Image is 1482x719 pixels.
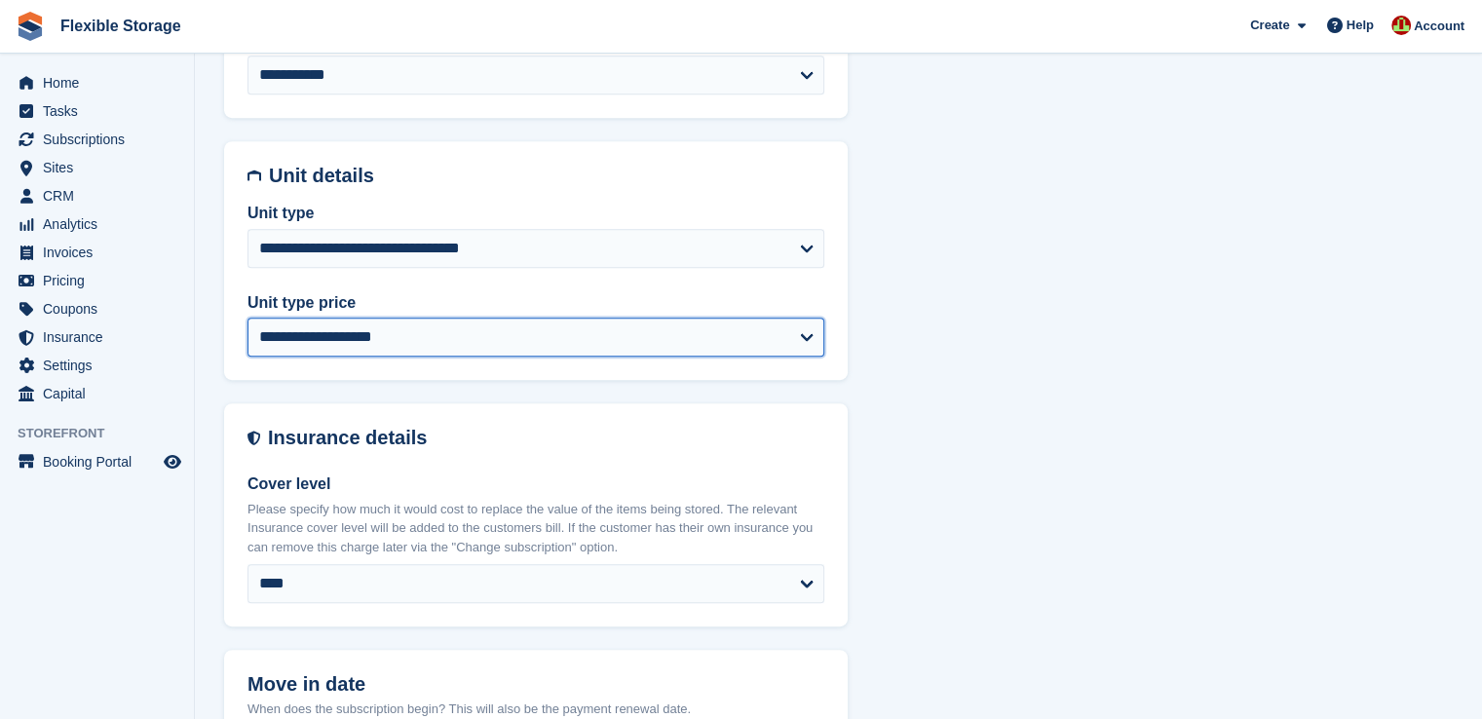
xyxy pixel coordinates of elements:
[10,210,184,238] a: menu
[18,424,194,443] span: Storefront
[43,126,160,153] span: Subscriptions
[10,448,184,475] a: menu
[10,69,184,96] a: menu
[43,448,160,475] span: Booking Portal
[247,700,824,719] p: When does the subscription begin? This will also be the payment renewal date.
[43,380,160,407] span: Capital
[43,239,160,266] span: Invoices
[161,450,184,473] a: Preview store
[247,473,824,496] label: Cover level
[1347,16,1374,35] span: Help
[10,267,184,294] a: menu
[16,12,45,41] img: stora-icon-8386f47178a22dfd0bd8f6a31ec36ba5ce8667c1dd55bd0f319d3a0aa187defe.svg
[43,295,160,322] span: Coupons
[1414,17,1464,36] span: Account
[43,210,160,238] span: Analytics
[43,154,160,181] span: Sites
[247,291,824,315] label: Unit type price
[247,427,260,449] img: insurance-details-icon-731ffda60807649b61249b889ba3c5e2b5c27d34e2e1fb37a309f0fde93ff34a.svg
[43,97,160,125] span: Tasks
[43,267,160,294] span: Pricing
[10,323,184,351] a: menu
[247,165,261,187] img: unit-details-icon-595b0c5c156355b767ba7b61e002efae458ec76ed5ec05730b8e856ff9ea34a9.svg
[268,427,824,449] h2: Insurance details
[10,182,184,209] a: menu
[43,69,160,96] span: Home
[43,323,160,351] span: Insurance
[10,295,184,322] a: menu
[10,380,184,407] a: menu
[1250,16,1289,35] span: Create
[247,500,824,557] p: Please specify how much it would cost to replace the value of the items being stored. The relevan...
[43,182,160,209] span: CRM
[43,352,160,379] span: Settings
[247,202,824,225] label: Unit type
[10,239,184,266] a: menu
[10,154,184,181] a: menu
[10,126,184,153] a: menu
[53,10,189,42] a: Flexible Storage
[10,97,184,125] a: menu
[1391,16,1411,35] img: David Jones
[10,352,184,379] a: menu
[269,165,824,187] h2: Unit details
[247,673,824,696] h2: Move in date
